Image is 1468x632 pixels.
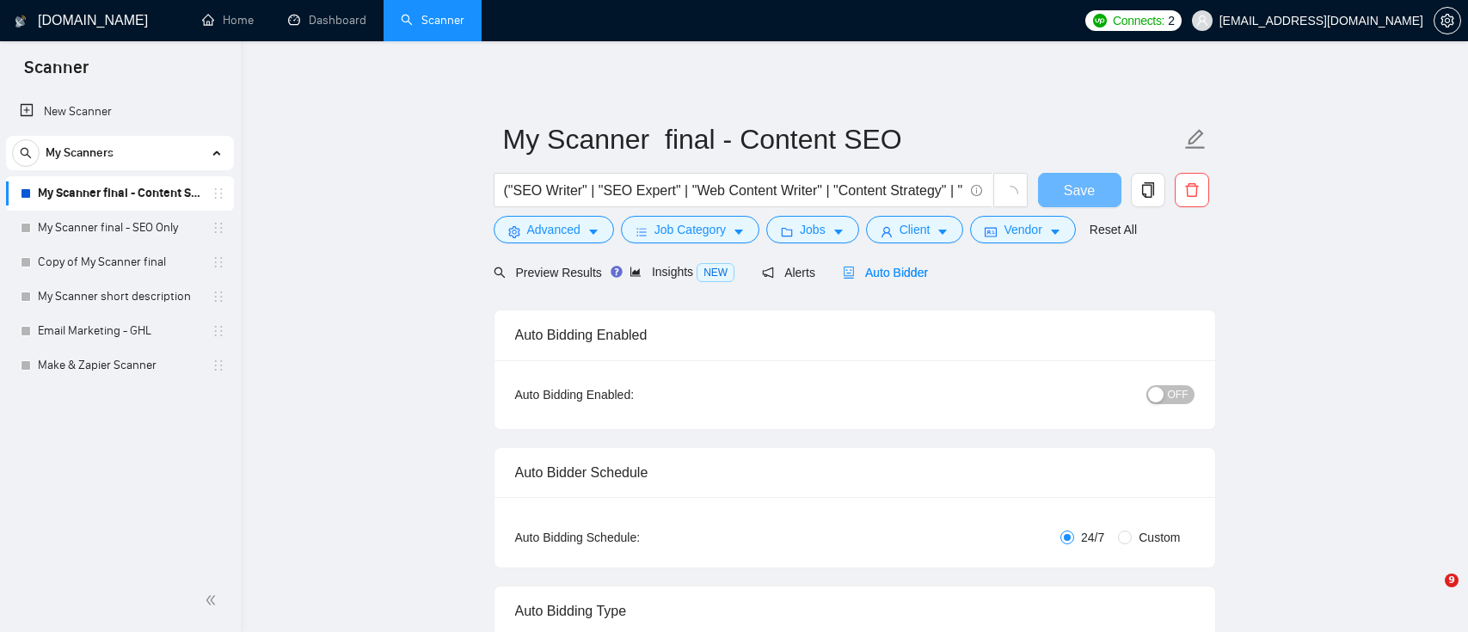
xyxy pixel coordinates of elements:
[1175,173,1209,207] button: delete
[212,187,225,200] span: holder
[1093,14,1107,28] img: upwork-logo.png
[38,314,201,348] a: Email Marketing - GHL
[38,348,201,383] a: Make & Zapier Scanner
[1131,173,1165,207] button: copy
[494,266,602,279] span: Preview Results
[515,310,1195,359] div: Auto Bidding Enabled
[881,225,893,238] span: user
[654,220,726,239] span: Job Category
[212,221,225,235] span: holder
[781,225,793,238] span: folder
[1049,225,1061,238] span: caret-down
[515,528,741,547] div: Auto Bidding Schedule:
[762,267,774,279] span: notification
[212,359,225,372] span: holder
[10,55,102,91] span: Scanner
[1090,220,1137,239] a: Reset All
[843,267,855,279] span: robot
[212,324,225,338] span: holder
[800,220,826,239] span: Jobs
[212,255,225,269] span: holder
[636,225,648,238] span: bars
[630,266,642,278] span: area-chart
[38,176,201,211] a: My Scanner final - Content SEO
[587,225,599,238] span: caret-down
[508,225,520,238] span: setting
[762,266,815,279] span: Alerts
[6,95,234,129] li: New Scanner
[1004,220,1041,239] span: Vendor
[866,216,964,243] button: userClientcaret-down
[1434,14,1461,28] a: setting
[38,245,201,279] a: Copy of My Scanner final
[515,385,741,404] div: Auto Bidding Enabled:
[504,180,963,201] input: Search Freelance Jobs...
[733,225,745,238] span: caret-down
[12,139,40,167] button: search
[212,290,225,304] span: holder
[609,264,624,279] div: Tooltip anchor
[843,266,928,279] span: Auto Bidder
[13,147,39,159] span: search
[288,13,366,28] a: dashboardDashboard
[1168,11,1175,30] span: 2
[1196,15,1208,27] span: user
[1410,574,1451,615] iframe: Intercom live chat
[1064,180,1095,201] span: Save
[900,220,931,239] span: Client
[766,216,859,243] button: folderJobscaret-down
[527,220,580,239] span: Advanced
[1132,182,1164,198] span: copy
[515,448,1195,497] div: Auto Bidder Schedule
[970,216,1075,243] button: idcardVendorcaret-down
[971,185,982,196] span: info-circle
[985,225,997,238] span: idcard
[621,216,759,243] button: barsJob Categorycaret-down
[205,592,222,609] span: double-left
[401,13,464,28] a: searchScanner
[494,267,506,279] span: search
[1184,128,1207,150] span: edit
[1003,186,1018,201] span: loading
[38,279,201,314] a: My Scanner short description
[6,136,234,383] li: My Scanners
[1434,7,1461,34] button: setting
[202,13,254,28] a: homeHome
[503,118,1181,161] input: Scanner name...
[494,216,614,243] button: settingAdvancedcaret-down
[15,8,27,35] img: logo
[20,95,220,129] a: New Scanner
[697,263,734,282] span: NEW
[46,136,114,170] span: My Scanners
[1434,14,1460,28] span: setting
[832,225,845,238] span: caret-down
[937,225,949,238] span: caret-down
[630,265,734,279] span: Insights
[1074,528,1111,547] span: 24/7
[1445,574,1459,587] span: 9
[1124,465,1468,586] iframe: Intercom notifications message
[1113,11,1164,30] span: Connects:
[1168,385,1189,404] span: OFF
[1176,182,1208,198] span: delete
[38,211,201,245] a: My Scanner final - SEO Only
[1038,173,1121,207] button: Save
